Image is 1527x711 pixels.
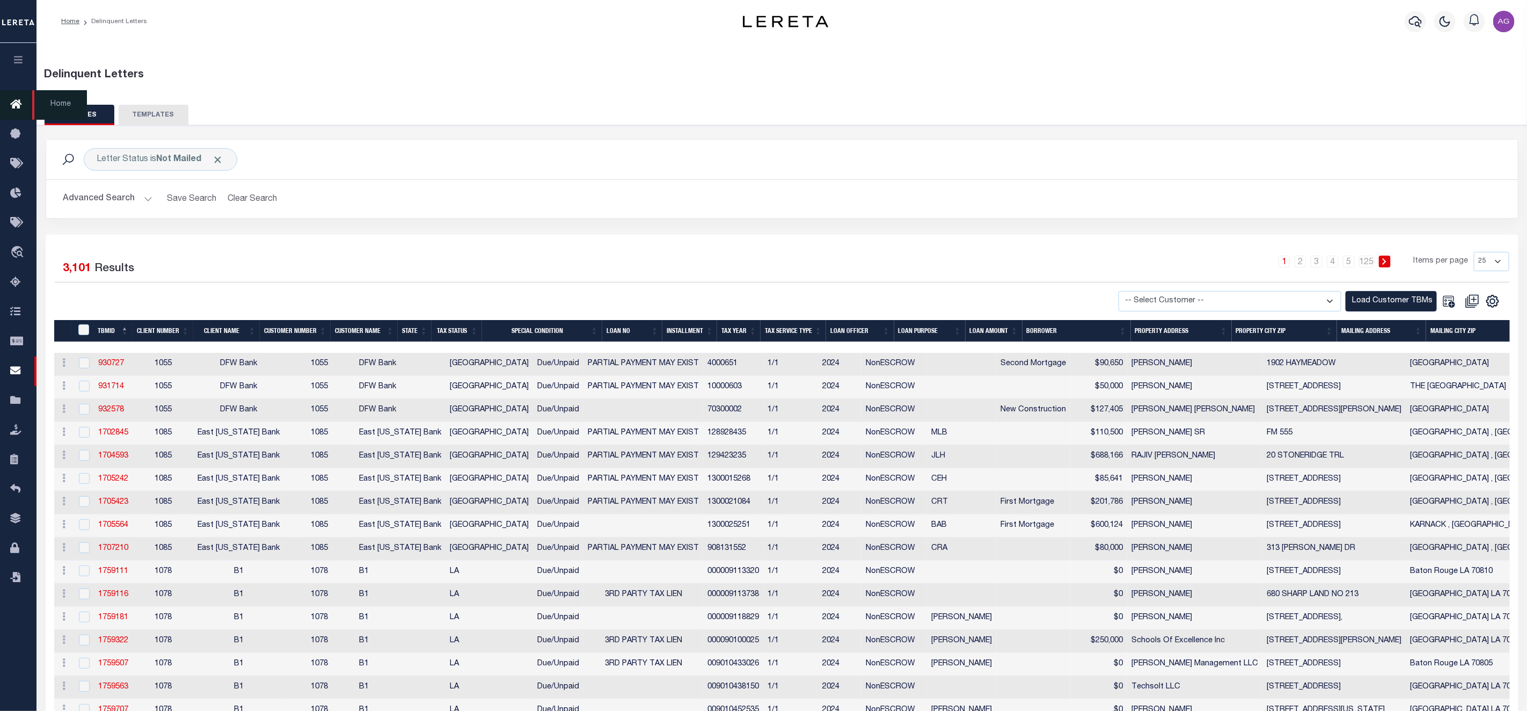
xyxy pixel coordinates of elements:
span: Due/Unpaid [537,683,579,691]
td: 313 [PERSON_NAME] DR [1262,538,1406,561]
span: Due/Unpaid [537,498,579,506]
span: 1055 [155,406,172,413]
td: [STREET_ADDRESS] [1262,561,1406,584]
span: 1078 [311,614,328,621]
span: East [US_STATE] Bank [198,452,280,460]
td: $127,405 [1070,399,1127,422]
td: 2024 [818,607,861,630]
span: PARTIAL PAYMENT MAY EXIST [588,452,699,460]
span: Due/Unpaid [537,591,579,598]
span: 1055 [311,406,328,413]
a: 1759181 [98,614,128,621]
td: [GEOGRAPHIC_DATA] [445,468,533,491]
td: 1/1 [763,422,818,445]
span: Due/Unpaid [537,614,579,621]
td: 1/1 [763,353,818,376]
a: 5 [1343,256,1355,267]
td: 70300002 [703,399,763,422]
td: LA [445,561,533,584]
a: 930727 [98,360,124,367]
td: BAB [927,514,996,538]
td: B1 [355,607,445,630]
a: 1759563 [98,683,128,691]
td: [STREET_ADDRESS] [1262,468,1406,491]
th: TBMID: activate to sort column descending [93,320,133,342]
td: [PERSON_NAME] Management LLC [1127,653,1262,676]
td: 2024 [818,561,861,584]
th: LOAN AMOUNT: activate to sort column ascending [966,320,1022,342]
a: 125 [1359,256,1375,267]
td: MLB [927,422,996,445]
td: 009010438150 [703,676,763,699]
td: NonESCROW [861,376,927,399]
a: 1759116 [98,591,128,598]
span: B1 [234,568,244,575]
td: 1/1 [763,653,818,676]
span: Due/Unpaid [537,429,579,437]
td: 2024 [818,514,861,538]
span: 1085 [311,452,328,460]
span: 1085 [311,498,328,506]
td: [STREET_ADDRESS][PERSON_NAME] [1262,630,1406,653]
th: Installment: activate to sort column ascending [662,320,717,342]
td: [PERSON_NAME] [1127,584,1262,607]
a: 1705242 [98,475,128,483]
td: $0 [1070,584,1127,607]
th: Mailing Address: activate to sort column ascending [1337,320,1426,342]
td: 2024 [818,353,861,376]
span: 1055 [311,360,328,367]
span: 1078 [155,683,172,691]
th: Property Address: activate to sort column ascending [1131,320,1232,342]
span: 1085 [155,429,172,437]
td: NonESCROW [861,538,927,561]
td: 1300015268 [703,468,763,491]
td: [PERSON_NAME] [1127,491,1262,514]
td: [PERSON_NAME] [927,653,996,676]
a: 1759507 [98,660,128,668]
td: 1/1 [763,399,818,422]
td: [STREET_ADDRESS] [1262,653,1406,676]
td: $90,650 [1070,353,1127,376]
td: [PERSON_NAME] [1127,514,1262,538]
div: Letter Status is [84,148,237,171]
th: LOAN NO: activate to sort column ascending [602,320,662,342]
td: 2024 [818,491,861,514]
span: Items per page [1414,256,1468,267]
a: 4 [1327,256,1339,267]
span: B1 [234,614,244,621]
td: 2024 [818,653,861,676]
td: [PERSON_NAME] [1127,353,1262,376]
td: LA [445,653,533,676]
td: NonESCROW [861,607,927,630]
td: $50,000 [1070,376,1127,399]
span: DFW Bank [220,383,257,390]
span: 1078 [311,660,328,668]
a: 3 [1311,256,1323,267]
td: First Mortgage [996,491,1070,514]
td: JLH [927,445,996,468]
label: Results [95,260,135,278]
td: 1902 HAYMEADOW [1262,353,1406,376]
span: East [US_STATE] Bank [198,545,280,552]
th: Customer Number: activate to sort column ascending [260,320,331,342]
td: 20 STONERIDGE TRL [1262,445,1406,468]
a: 1704593 [98,452,128,460]
span: East [US_STATE] Bank [198,498,280,506]
td: [PERSON_NAME] [1127,376,1262,399]
div: Delinquent Letters [45,67,1519,83]
td: [PERSON_NAME] [1127,561,1262,584]
td: FM 555 [1262,422,1406,445]
td: 1/1 [763,514,818,538]
td: 2024 [818,584,861,607]
span: Due/Unpaid [537,545,579,552]
button: Load Customer TBMs [1346,291,1437,312]
span: 3,101 [63,263,92,274]
td: [PERSON_NAME] [1127,468,1262,491]
span: Due/Unpaid [537,568,579,575]
td: $0 [1070,607,1127,630]
span: 1078 [155,591,172,598]
td: NonESCROW [861,422,927,445]
b: Not Mailed [157,155,202,164]
td: NonESCROW [861,353,927,376]
li: Delinquent Letters [79,17,147,26]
